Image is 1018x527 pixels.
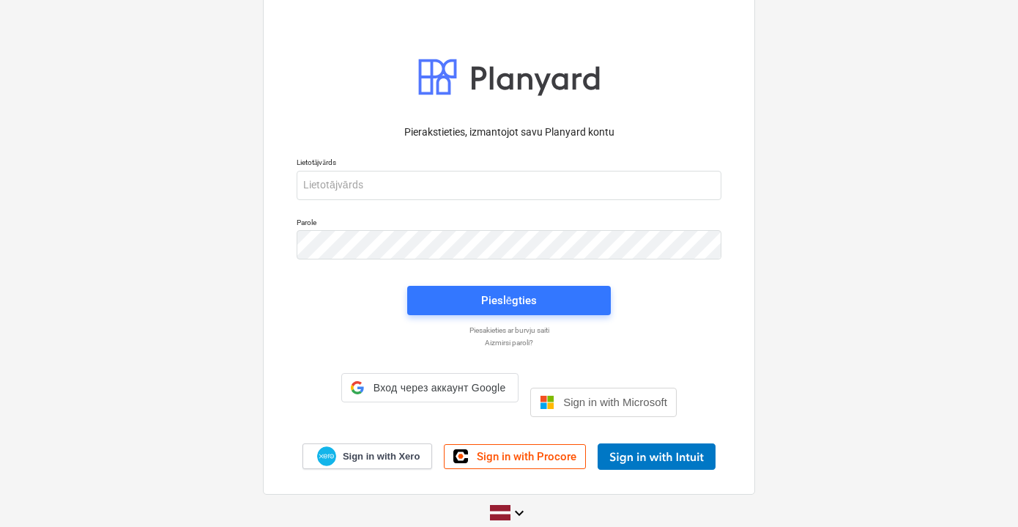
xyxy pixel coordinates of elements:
[317,446,336,466] img: Xero logo
[477,450,576,463] span: Sign in with Procore
[297,218,721,230] p: Parole
[407,286,611,315] button: Pieslēgties
[481,291,537,310] div: Pieslēgties
[334,401,526,433] iframe: Кнопка "Войти с аккаунтом Google"
[563,396,667,408] span: Sign in with Microsoft
[370,382,509,394] span: Вход через аккаунт Google
[297,125,721,140] p: Pierakstieties, izmantojot savu Planyard kontu
[540,395,554,410] img: Microsoft logo
[444,444,586,469] a: Sign in with Procore
[297,171,721,200] input: Lietotājvārds
[289,338,729,347] a: Aizmirsi paroli?
[289,325,729,335] a: Piesakieties ar burvju saiti
[343,450,420,463] span: Sign in with Xero
[302,443,433,469] a: Sign in with Xero
[341,373,519,402] div: Вход через аккаунт Google
[510,504,528,522] i: keyboard_arrow_down
[297,158,721,170] p: Lietotājvārds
